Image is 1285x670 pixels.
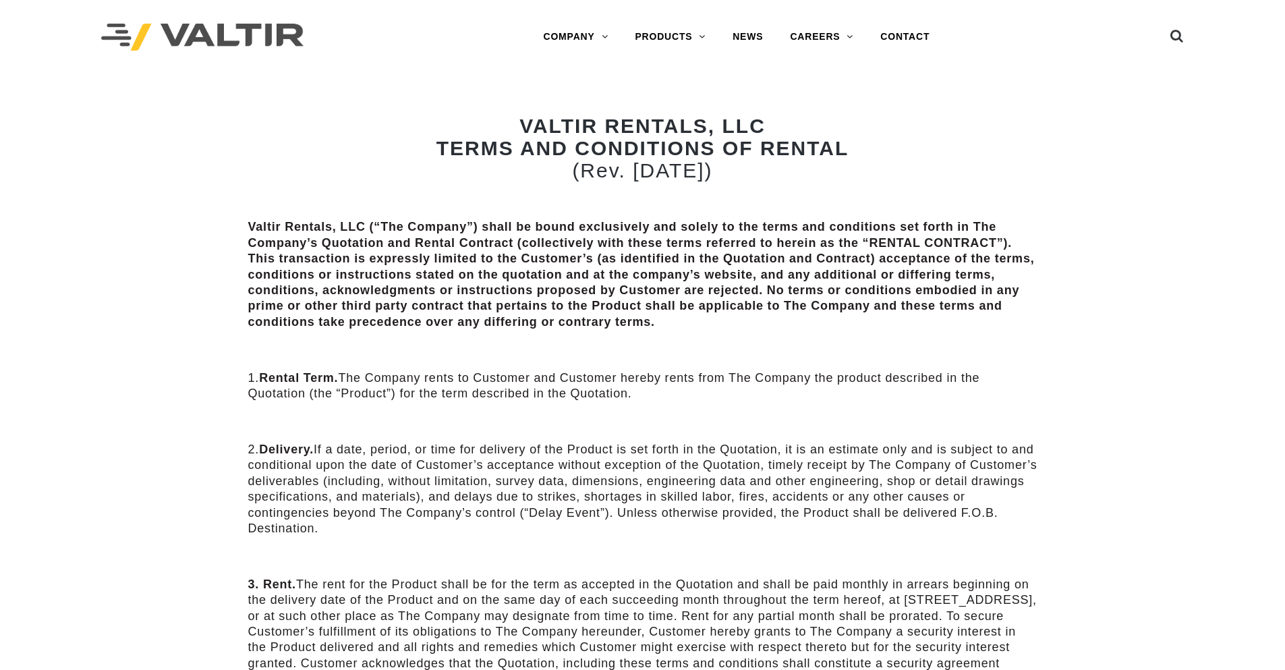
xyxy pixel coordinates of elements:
p: 2. If a date, period, or time for delivery of the Product is set forth in the Quotation, it is an... [248,442,1037,536]
a: NEWS [719,24,776,51]
p: 1. The Company rents to Customer and Customer hereby rents from The Company the product described... [248,370,1037,402]
a: COMPANY [530,24,621,51]
strong: Delivery. [259,443,314,456]
strong: TERMS AND CONDITIONS OF RENTAL [436,137,849,159]
strong: 3. Rent. [248,578,296,591]
strong: Valtir Rentals, LLC (“The Company”) shall be bound exclusively and solely to the terms and condit... [248,220,1035,328]
strong: Rental Term. [259,371,338,385]
strong: VALTIR RENTALS, LLC [519,115,766,137]
a: PRODUCTS [621,24,719,51]
img: Valtir [101,24,304,51]
a: CONTACT [867,24,943,51]
a: CAREERS [776,24,867,51]
h2: (Rev. [DATE]) [248,115,1037,182]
